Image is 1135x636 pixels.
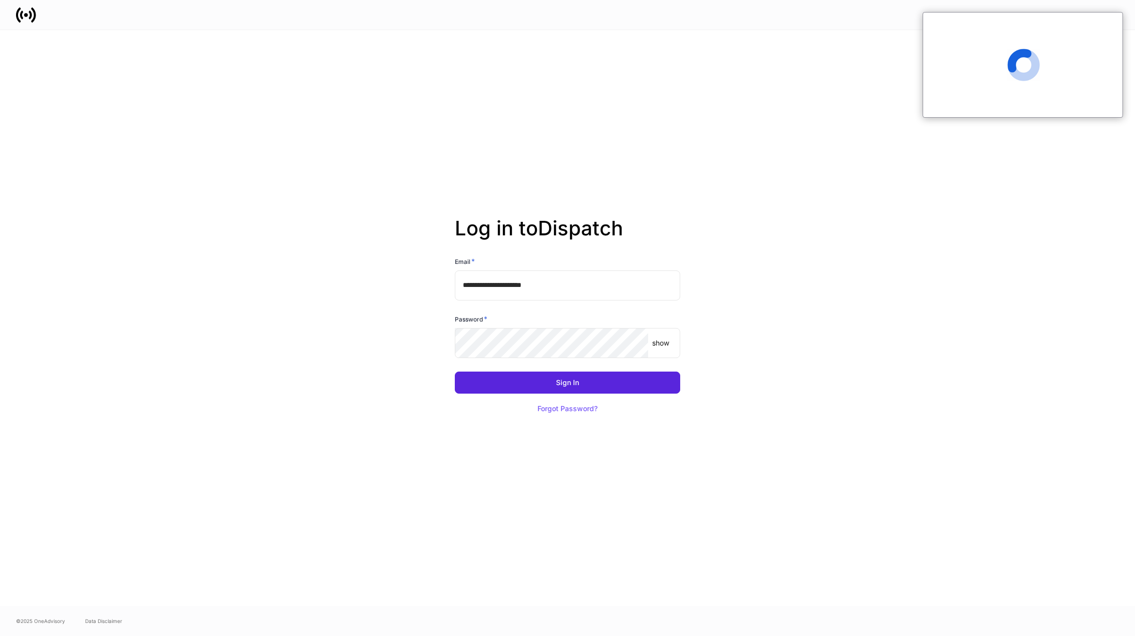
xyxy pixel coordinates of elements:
[1007,49,1040,81] span: Loading
[455,372,680,394] button: Sign In
[455,314,487,324] h6: Password
[525,398,610,420] button: Forgot Password?
[455,216,680,256] h2: Log in to Dispatch
[652,338,669,348] p: show
[85,617,122,625] a: Data Disclaimer
[16,617,65,625] span: © 2025 OneAdvisory
[556,379,579,386] div: Sign In
[537,405,598,412] div: Forgot Password?
[455,256,475,266] h6: Email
